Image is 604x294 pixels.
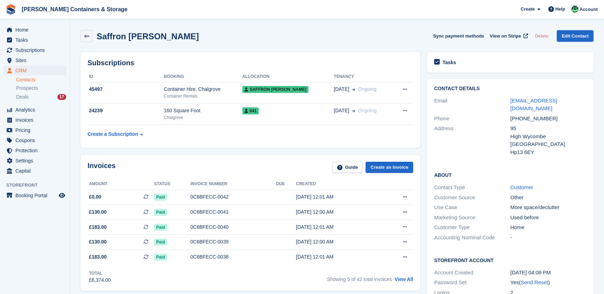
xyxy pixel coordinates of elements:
[88,131,138,138] div: Create a Subscription
[4,135,66,145] a: menu
[4,146,66,155] a: menu
[443,59,456,66] h2: Tasks
[296,238,380,246] div: [DATE] 12:00 AM
[88,86,164,93] div: 45497
[15,125,57,135] span: Pricing
[6,4,16,15] img: stora-icon-8386f47178a22dfd0bd8f6a31ec36ba5ce8667c1dd55bd0f319d3a0aa187defe.svg
[434,269,511,277] div: Account Created
[15,135,57,145] span: Coupons
[296,193,380,201] div: [DATE] 12:01 AM
[511,115,587,123] div: [PHONE_NUMBER]
[15,191,57,200] span: Booking Portal
[296,253,380,261] div: [DATE] 12:01 AM
[190,238,276,246] div: 0C6BFECC-0039
[16,85,38,92] span: Prospects
[4,25,66,35] a: menu
[434,194,511,202] div: Customer Source
[511,148,587,156] div: Hp13 6EY
[490,33,521,40] span: View on Stripe
[15,146,57,155] span: Protection
[4,125,66,135] a: menu
[511,133,587,141] div: High Wycombe
[511,140,587,148] div: [GEOGRAPHIC_DATA]
[4,191,66,200] a: menu
[487,30,529,42] a: View on Stripe
[190,223,276,231] div: 0C6BFECC-0040
[89,276,111,284] div: £6,374.00
[434,171,586,178] h2: About
[89,223,107,231] span: £183.00
[276,179,296,190] th: Due
[89,238,107,246] span: £130.00
[89,208,107,216] span: £130.00
[4,166,66,176] a: menu
[89,253,107,261] span: £183.00
[358,108,376,113] span: Ongoing
[190,253,276,261] div: 0C6BFECC-0038
[334,71,393,82] th: Tenancy
[434,86,586,92] h2: Contact Details
[511,194,587,202] div: Other
[434,279,511,287] div: Password Set
[334,86,349,93] span: [DATE]
[434,223,511,232] div: Customer Type
[154,179,190,190] th: Status
[511,214,587,222] div: Used before
[16,94,29,100] span: Deals
[557,30,593,42] a: Edit Contact
[88,162,116,173] h2: Invoices
[15,115,57,125] span: Invoices
[433,30,484,42] button: Sync payment methods
[88,59,413,67] h2: Subscriptions
[511,98,557,112] a: [EMAIL_ADDRESS][DOMAIN_NAME]
[579,6,598,13] span: Account
[16,93,66,101] a: Deals 17
[242,71,334,82] th: Allocation
[434,234,511,242] div: Accounting Nominal Code
[296,208,380,216] div: [DATE] 12:00 AM
[434,203,511,212] div: Use Case
[16,85,66,92] a: Prospects
[15,105,57,115] span: Analytics
[555,6,565,13] span: Help
[154,239,167,246] span: Paid
[521,279,548,285] a: Send Reset
[296,223,380,231] div: [DATE] 12:01 AM
[4,35,66,45] a: menu
[4,66,66,75] a: menu
[395,276,413,282] a: View All
[332,162,363,173] a: Guide
[164,71,242,82] th: Booking
[511,234,587,242] div: -
[88,179,154,190] th: Amount
[434,214,511,222] div: Marketing Source
[511,203,587,212] div: More space/declutter
[519,279,550,285] span: ( )
[511,269,587,277] div: [DATE] 04:08 PM
[334,107,349,114] span: [DATE]
[358,86,376,92] span: Ongoing
[15,25,57,35] span: Home
[4,115,66,125] a: menu
[164,107,242,114] div: 160 Square Foot
[190,208,276,216] div: 0C6BFECC-0041
[434,115,511,123] div: Phone
[521,6,535,13] span: Create
[434,125,511,156] div: Address
[366,162,413,173] a: Create an Invoice
[4,156,66,166] a: menu
[164,86,242,93] div: Container Hire. Chalgrove
[88,107,164,114] div: 24239
[154,254,167,261] span: Paid
[164,93,242,99] div: Container Rentals
[242,86,308,93] span: Saffron [PERSON_NAME]
[4,45,66,55] a: menu
[15,35,57,45] span: Tasks
[296,179,380,190] th: Created
[434,256,586,263] h2: Storefront Account
[88,128,143,141] a: Create a Subscription
[154,224,167,231] span: Paid
[97,32,199,41] h2: Saffron [PERSON_NAME]
[190,179,276,190] th: Invoice number
[532,30,551,42] button: Delete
